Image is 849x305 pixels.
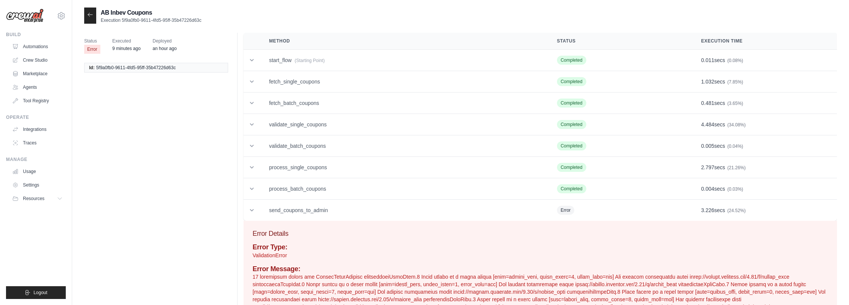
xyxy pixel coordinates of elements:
[9,81,66,93] a: Agents
[253,228,828,239] h3: Error Details
[112,37,141,45] span: Executed
[557,56,586,65] span: Completed
[9,41,66,53] a: Automations
[9,165,66,178] a: Usage
[727,101,743,106] span: (3.65%)
[260,71,548,93] td: fetch_single_coupons
[557,141,586,150] span: Completed
[33,290,47,296] span: Logout
[260,178,548,200] td: process_batch_coupons
[727,187,743,192] span: (0.03%)
[153,46,177,51] time: August 19, 2025 at 12:30 GMT-3
[260,33,548,50] th: Method
[96,65,176,71] span: 5f9a0fb0-9611-4fd5-95ff-35b47226d63c
[692,157,837,178] td: secs
[701,121,714,127] span: 4.484
[701,186,714,192] span: 0.004
[6,9,44,23] img: Logo
[84,37,100,45] span: Status
[701,79,714,85] span: 1.032
[557,120,586,129] span: Completed
[112,46,141,51] time: August 19, 2025 at 13:15 GMT-3
[692,200,837,221] td: secs
[295,58,325,63] span: (Starting Point)
[260,93,548,114] td: fetch_batch_coupons
[727,58,743,63] span: (0.08%)
[101,17,201,23] p: Execution 5f9a0fb0-9611-4fd5-95ff-35b47226d63c
[6,32,66,38] div: Build
[692,71,837,93] td: secs
[557,77,586,86] span: Completed
[701,100,714,106] span: 0.481
[253,252,828,259] p: ValidationError
[701,207,714,213] span: 3.226
[6,114,66,120] div: Operate
[727,144,743,149] span: (0.04%)
[557,184,586,193] span: Completed
[557,99,586,108] span: Completed
[692,50,837,71] td: secs
[692,33,837,50] th: Execution Time
[692,135,837,157] td: secs
[701,57,714,63] span: 0.011
[101,8,201,17] h2: AB Inbev Coupons
[260,200,548,221] td: send_coupons_to_admin
[9,54,66,66] a: Crew Studio
[9,179,66,191] a: Settings
[89,65,95,71] span: Id:
[9,193,66,205] button: Resources
[6,156,66,162] div: Manage
[692,93,837,114] td: secs
[260,50,548,71] td: start_flow
[6,286,66,299] button: Logout
[253,243,828,252] h4: Error Type:
[260,157,548,178] td: process_single_coupons
[727,79,743,85] span: (7.85%)
[253,265,828,273] h4: Error Message:
[9,68,66,80] a: Marketplace
[727,165,746,170] span: (21.26%)
[727,208,746,213] span: (24.52%)
[692,178,837,200] td: secs
[260,114,548,135] td: validate_single_coupons
[9,95,66,107] a: Tool Registry
[557,163,586,172] span: Completed
[701,143,714,149] span: 0.005
[23,196,44,202] span: Resources
[557,206,575,215] span: Error
[701,164,714,170] span: 2.797
[9,137,66,149] a: Traces
[9,123,66,135] a: Integrations
[548,33,692,50] th: Status
[727,122,746,127] span: (34.08%)
[84,45,100,54] span: Error
[260,135,548,157] td: validate_batch_coupons
[153,37,177,45] span: Deployed
[692,114,837,135] td: secs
